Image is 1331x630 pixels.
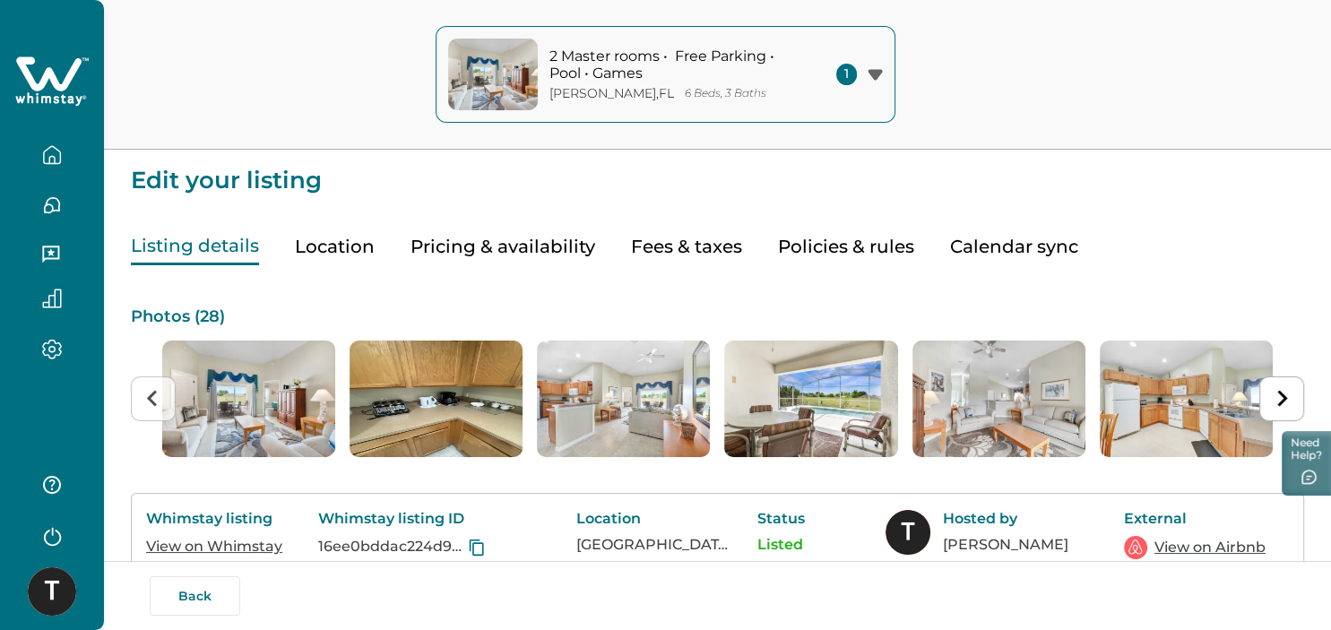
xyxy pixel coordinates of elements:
button: Location [295,229,375,265]
p: Whimstay listing ID [318,510,547,528]
img: Whimstay Host [28,567,76,616]
img: list-photos [1100,341,1273,457]
img: list-photos [724,341,897,457]
p: 6 Beds, 3 Baths [685,87,766,100]
button: Calendar sync [950,229,1078,265]
p: 16ee0bddac224d902cf6e672ebd4de8f [318,538,464,556]
li: 5 of 28 [912,341,1085,457]
p: 2 Master rooms • Free Parking • Pool • Games [549,47,791,82]
button: Back [150,576,240,616]
li: 1 of 28 [162,341,335,457]
img: list-photos [912,341,1085,457]
button: Pricing & availability [411,229,595,265]
p: [GEOGRAPHIC_DATA], [GEOGRAPHIC_DATA], [GEOGRAPHIC_DATA] [576,536,729,554]
p: Location [576,510,729,528]
button: Listing details [131,229,259,265]
a: View on Airbnb [1154,537,1266,558]
p: Whimstay listing [146,510,290,528]
li: 2 of 28 [350,341,523,457]
p: [PERSON_NAME] , FL [549,86,674,101]
p: Status [757,510,856,528]
p: [PERSON_NAME] [943,536,1095,554]
p: Edit your listing [131,150,1304,193]
p: Hosted by [943,510,1095,528]
img: property-cover [448,39,538,110]
img: list-photos [537,341,710,457]
a: View on Whimstay [146,538,282,555]
img: list-photos [350,341,523,457]
li: 4 of 28 [724,341,897,457]
button: Next slide [1259,376,1304,421]
p: External [1124,510,1267,528]
img: list-photos [162,341,335,457]
p: Listed [757,536,856,554]
span: 1 [836,64,857,85]
p: Photos ( 28 ) [131,308,1304,326]
li: 6 of 28 [1100,341,1273,457]
img: Whimstay Host [886,510,930,555]
button: Previous slide [131,376,176,421]
button: Fees & taxes [631,229,742,265]
li: 3 of 28 [537,341,710,457]
button: property-cover2 Master rooms • Free Parking • Pool • Games[PERSON_NAME],FL6 Beds, 3 Baths1 [436,26,895,123]
button: Policies & rules [778,229,914,265]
